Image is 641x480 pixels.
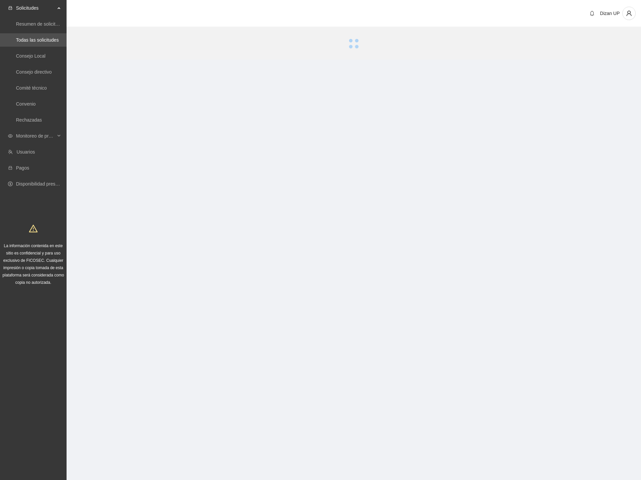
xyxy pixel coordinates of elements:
[16,165,29,171] a: Pagos
[29,224,38,233] span: warning
[16,53,46,59] a: Consejo Local
[623,10,635,16] span: user
[16,181,73,187] a: Disponibilidad presupuestal
[587,8,597,19] button: bell
[587,11,597,16] span: bell
[16,21,91,27] a: Resumen de solicitudes por aprobar
[8,6,13,10] span: inbox
[16,101,36,107] a: Convenio
[16,1,55,15] span: Solicitudes
[16,117,42,123] a: Rechazadas
[17,149,35,155] a: Usuarios
[16,85,47,91] a: Comité técnico
[600,11,620,16] span: Dizan UP
[16,129,55,143] span: Monitoreo de proyectos
[16,37,59,43] a: Todas las solicitudes
[16,69,52,75] a: Consejo directivo
[3,243,64,285] span: La información contenida en este sitio es confidencial y para uso exclusivo de FICOSEC. Cualquier...
[622,7,636,20] button: user
[8,134,13,138] span: eye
